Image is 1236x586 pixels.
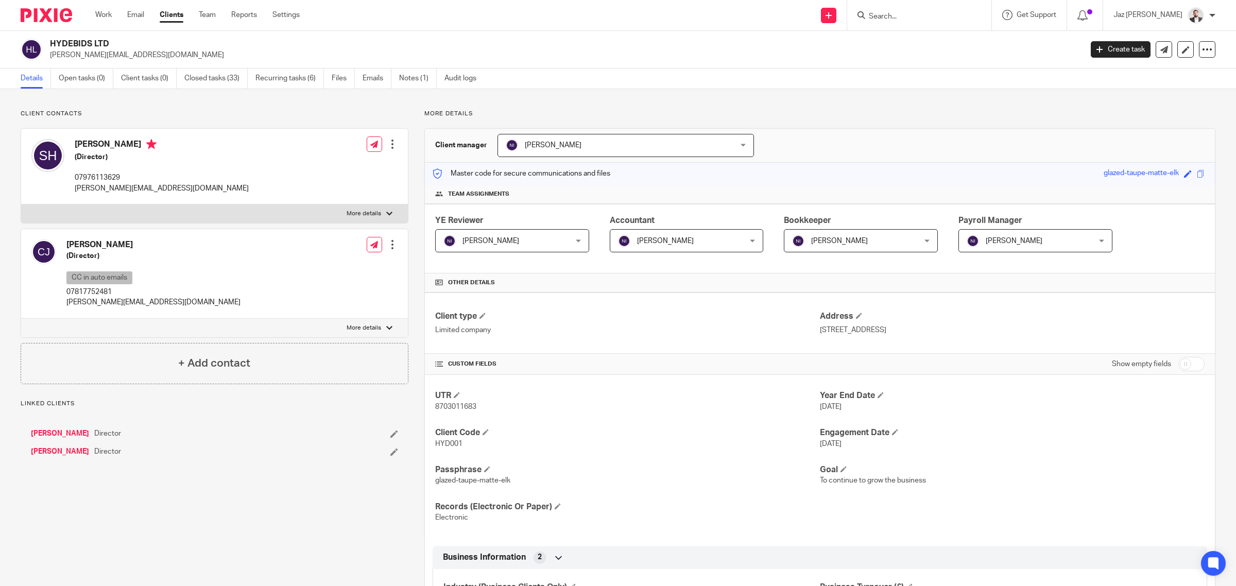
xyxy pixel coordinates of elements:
a: Email [127,10,144,20]
a: [PERSON_NAME] [31,446,89,457]
p: 07976113629 [75,173,249,183]
img: svg%3E [792,235,804,247]
h5: (Director) [75,152,249,162]
span: 2 [538,552,542,562]
p: CC in auto emails [66,271,132,284]
div: glazed-taupe-matte-elk [1104,168,1179,180]
p: [PERSON_NAME][EMAIL_ADDRESS][DOMAIN_NAME] [75,183,249,194]
span: Team assignments [448,190,509,198]
span: [DATE] [820,440,842,447]
p: More details [347,324,381,332]
p: [STREET_ADDRESS] [820,325,1205,335]
h4: [PERSON_NAME] [75,139,249,152]
p: More details [347,210,381,218]
input: Search [868,12,960,22]
p: Master code for secure communications and files [433,168,610,179]
img: Pixie [21,8,72,22]
p: More details [424,110,1215,118]
span: Other details [448,279,495,287]
p: Client contacts [21,110,408,118]
span: glazed-taupe-matte-elk [435,477,510,484]
h4: UTR [435,390,820,401]
span: Director [94,428,121,439]
img: svg%3E [618,235,630,247]
span: [PERSON_NAME] [986,237,1042,245]
h5: (Director) [66,251,241,261]
span: Accountant [610,216,655,225]
span: Get Support [1017,11,1056,19]
label: Show empty fields [1112,359,1171,369]
a: Recurring tasks (6) [255,68,324,89]
span: [PERSON_NAME] [525,142,581,149]
i: Primary [146,139,157,149]
h4: Passphrase [435,464,820,475]
a: Client tasks (0) [121,68,177,89]
p: 07817752481 [66,287,241,297]
span: Electronic [435,514,468,521]
a: Settings [272,10,300,20]
a: Details [21,68,51,89]
span: [PERSON_NAME] [462,237,519,245]
a: Clients [160,10,183,20]
a: Notes (1) [399,68,437,89]
p: [PERSON_NAME][EMAIL_ADDRESS][DOMAIN_NAME] [66,297,241,307]
span: Business Information [443,552,526,563]
span: 8703011683 [435,403,476,410]
span: [PERSON_NAME] [811,237,868,245]
p: Limited company [435,325,820,335]
span: Payroll Manager [958,216,1022,225]
span: Director [94,446,121,457]
span: Bookkeeper [784,216,831,225]
p: [PERSON_NAME][EMAIL_ADDRESS][DOMAIN_NAME] [50,50,1075,60]
h2: HYDEBIDS LTD [50,39,870,49]
span: HYD001 [435,440,462,447]
img: svg%3E [31,239,56,264]
h4: Records (Electronic Or Paper) [435,502,820,512]
h3: Client manager [435,140,487,150]
h4: Engagement Date [820,427,1205,438]
a: Create task [1091,41,1151,58]
img: 48292-0008-compressed%20square.jpg [1188,7,1204,24]
a: Team [199,10,216,20]
span: To continue to grow the business [820,477,926,484]
h4: [PERSON_NAME] [66,239,241,250]
span: YE Reviewer [435,216,484,225]
a: Open tasks (0) [59,68,113,89]
a: Work [95,10,112,20]
a: Closed tasks (33) [184,68,248,89]
p: Linked clients [21,400,408,408]
h4: Client type [435,311,820,322]
span: [DATE] [820,403,842,410]
span: [PERSON_NAME] [637,237,694,245]
a: Reports [231,10,257,20]
img: svg%3E [443,235,456,247]
h4: Goal [820,464,1205,475]
img: svg%3E [21,39,42,60]
h4: Address [820,311,1205,322]
img: svg%3E [967,235,979,247]
h4: CUSTOM FIELDS [435,360,820,368]
h4: Year End Date [820,390,1205,401]
a: [PERSON_NAME] [31,428,89,439]
p: Jaz [PERSON_NAME] [1113,10,1182,20]
a: Emails [363,68,391,89]
h4: Client Code [435,427,820,438]
a: Audit logs [444,68,484,89]
img: svg%3E [31,139,64,172]
h4: + Add contact [178,355,250,371]
img: svg%3E [506,139,518,151]
a: Files [332,68,355,89]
